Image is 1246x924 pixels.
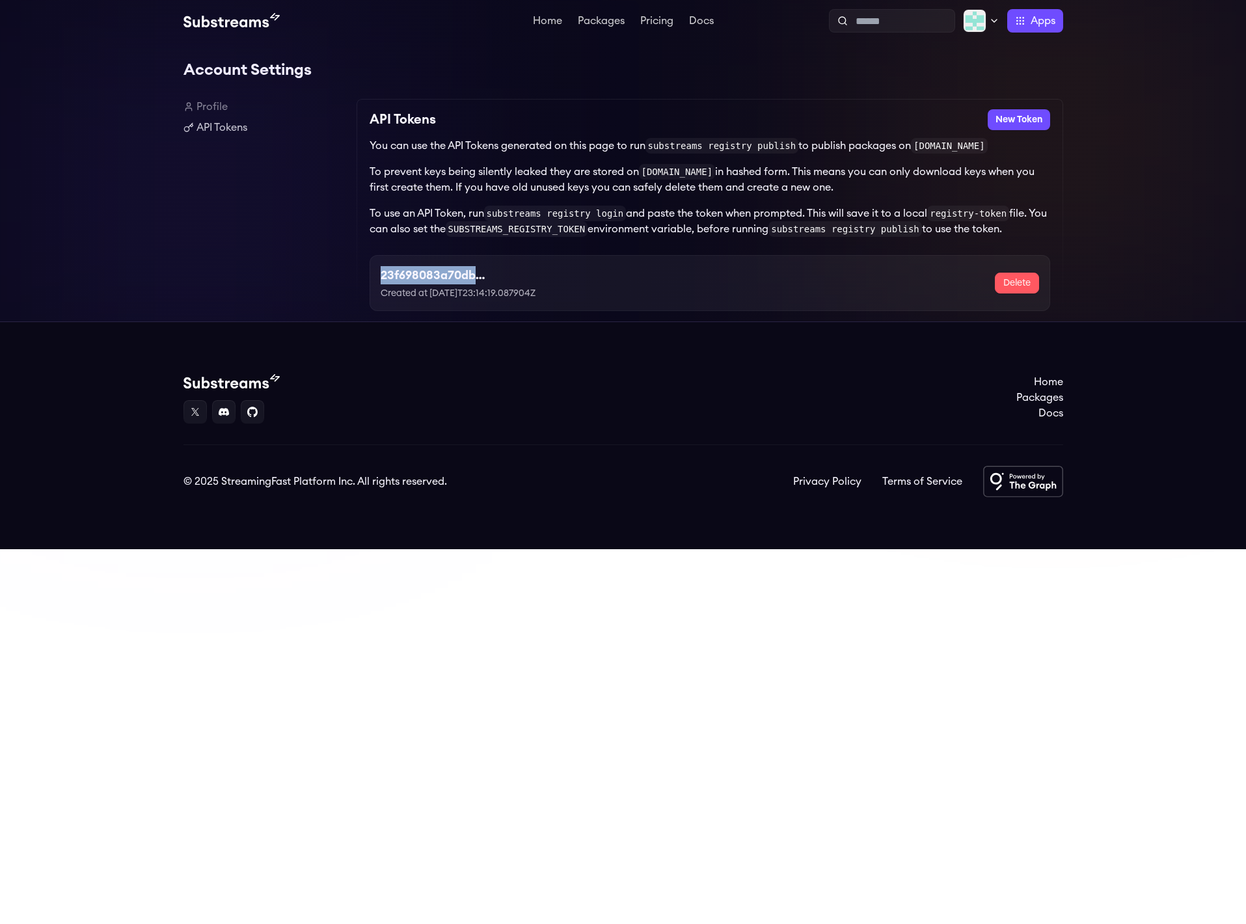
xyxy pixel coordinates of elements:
[793,474,861,489] a: Privacy Policy
[1031,13,1055,29] span: Apps
[686,16,716,29] a: Docs
[183,13,280,29] img: Substream's logo
[927,206,1009,221] code: registry-token
[183,120,346,135] a: API Tokens
[882,474,962,489] a: Terms of Service
[768,221,922,237] code: substreams registry publish
[484,206,627,221] code: substreams registry login
[530,16,565,29] a: Home
[381,266,485,284] h3: 23f698083a70db1cef841ca051693acd
[995,273,1039,293] button: Delete
[381,287,590,300] p: Created at [DATE]T23:14:19.087904Z
[1016,405,1063,421] a: Docs
[983,466,1063,497] img: Powered by The Graph
[963,9,986,33] img: Profile
[911,138,988,154] code: [DOMAIN_NAME]
[370,164,1050,195] p: To prevent keys being silently leaked they are stored on in hashed form. This means you can only ...
[639,164,716,180] code: [DOMAIN_NAME]
[1016,390,1063,405] a: Packages
[183,57,1063,83] h1: Account Settings
[645,138,799,154] code: substreams registry publish
[638,16,676,29] a: Pricing
[183,99,346,115] a: Profile
[183,474,447,489] div: © 2025 StreamingFast Platform Inc. All rights reserved.
[370,206,1050,237] p: To use an API Token, run and paste the token when prompted. This will save it to a local file. Yo...
[575,16,627,29] a: Packages
[446,221,588,237] code: SUBSTREAMS_REGISTRY_TOKEN
[1016,374,1063,390] a: Home
[370,109,436,130] h2: API Tokens
[183,374,280,390] img: Substream's logo
[988,109,1050,130] button: New Token
[370,138,1050,154] p: You can use the API Tokens generated on this page to run to publish packages on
